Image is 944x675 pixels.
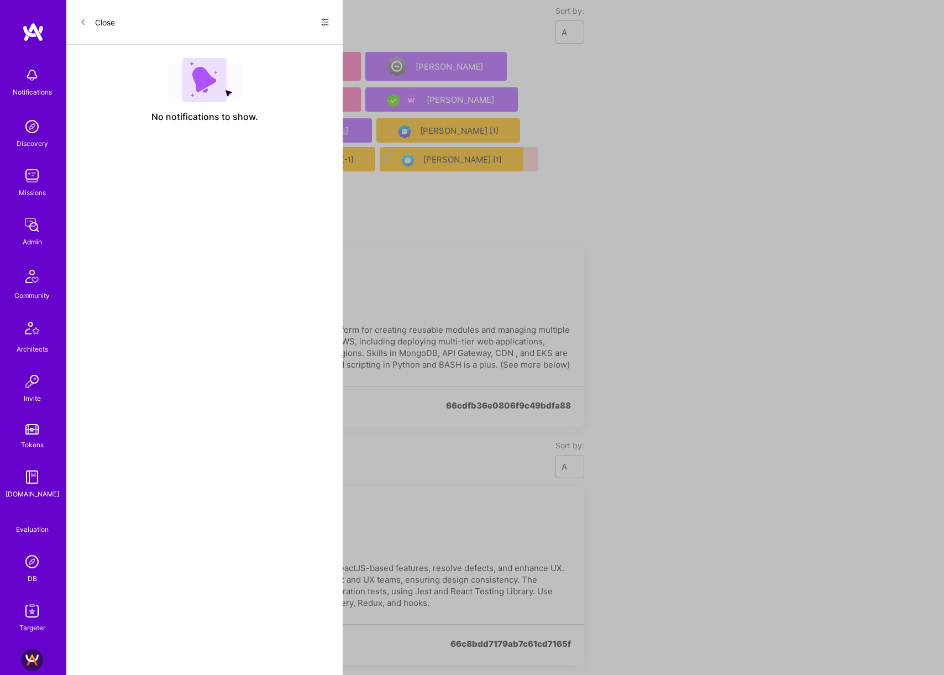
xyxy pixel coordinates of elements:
[19,263,45,290] img: Community
[21,64,43,86] img: bell
[19,317,45,343] img: Architects
[21,600,43,622] img: Skill Targeter
[80,13,115,31] button: Close
[16,524,49,535] div: Evaluation
[19,622,45,634] div: Targeter
[168,58,241,102] img: empty
[22,22,44,42] img: logo
[17,138,48,149] div: Discovery
[21,165,43,187] img: teamwork
[13,86,52,98] div: Notifications
[6,488,59,500] div: [DOMAIN_NAME]
[21,466,43,488] img: guide book
[23,236,42,248] div: Admin
[21,214,43,236] img: admin teamwork
[21,439,44,451] div: Tokens
[18,649,46,671] a: A.Team: AIR
[21,116,43,138] img: discovery
[14,290,50,301] div: Community
[19,187,46,198] div: Missions
[28,573,37,584] div: DB
[24,393,41,404] div: Invite
[28,515,36,524] i: icon SelectionTeam
[21,551,43,573] img: Admin Search
[21,649,43,671] img: A.Team: AIR
[17,343,48,355] div: Architects
[21,370,43,393] img: Invite
[151,111,258,123] span: No notifications to show.
[25,424,39,435] img: tokens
